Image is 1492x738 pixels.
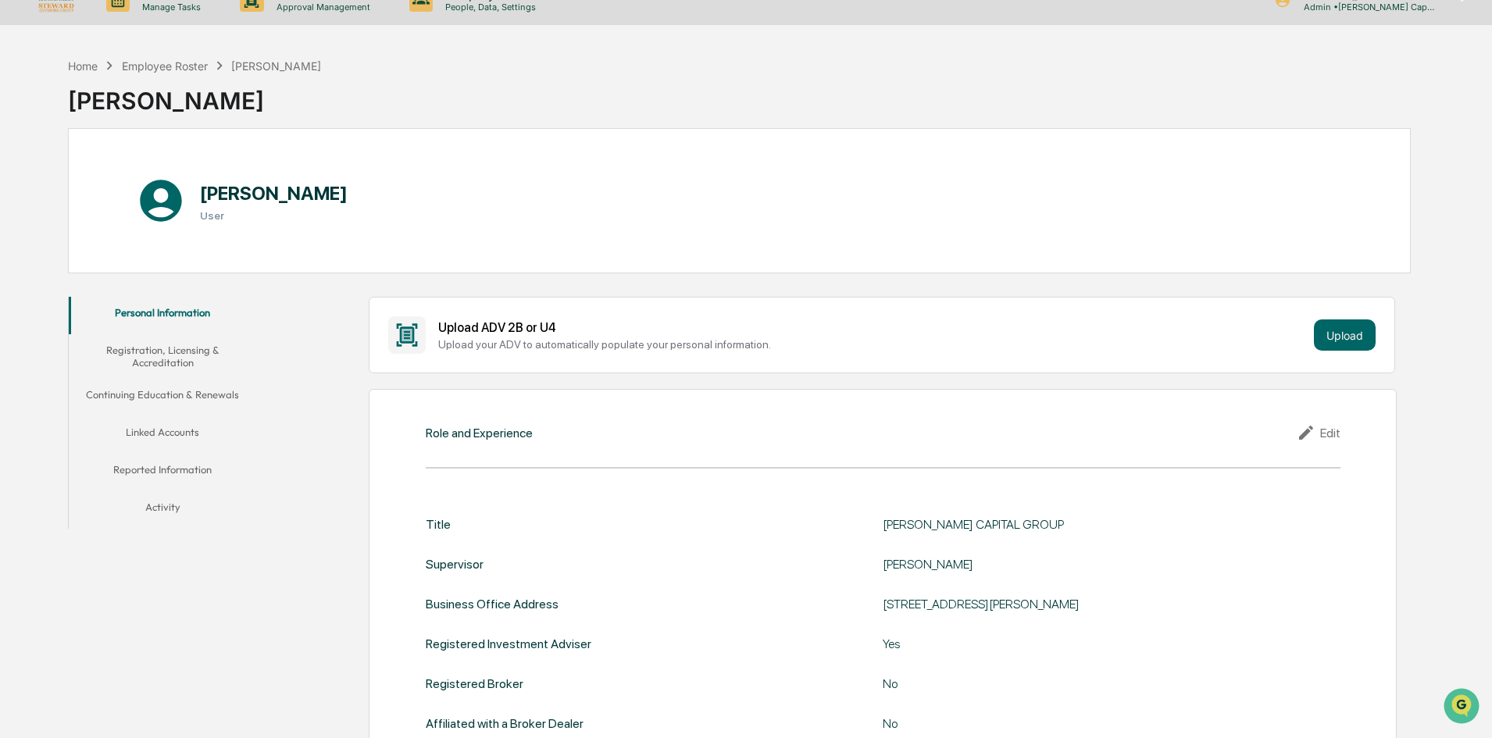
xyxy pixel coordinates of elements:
span: Preclearance [31,197,101,212]
p: Approval Management [264,2,378,12]
div: Business Office Address [426,597,559,611]
button: Personal Information [69,297,256,334]
div: We're available if you need us! [53,135,198,148]
div: Role and Experience [426,426,533,440]
div: 🗄️ [113,198,126,211]
div: [PERSON_NAME] [231,59,321,73]
button: Start new chat [266,124,284,143]
a: Powered byPylon [110,264,189,276]
div: secondary tabs example [69,297,256,529]
button: Linked Accounts [69,416,256,454]
button: Upload [1314,319,1376,351]
div: Upload your ADV to automatically populate your personal information. [438,338,1308,351]
button: Registration, Licensing & Accreditation [69,334,256,379]
div: [STREET_ADDRESS][PERSON_NAME] [883,597,1273,611]
div: Supervisor [426,557,484,572]
img: 1746055101610-c473b297-6a78-478c-a979-82029cc54cd1 [16,119,44,148]
h3: User [200,209,348,222]
div: Registered Investment Adviser [426,636,591,651]
span: Pylon [155,265,189,276]
div: Home [68,59,98,73]
div: [PERSON_NAME] [883,557,1273,572]
div: 🔎 [16,228,28,241]
div: Affiliated with a Broker Dealer [426,716,584,731]
p: Admin • [PERSON_NAME] Capital / [PERSON_NAME] Advisors [1291,2,1437,12]
div: Upload ADV 2B or U4 [438,320,1308,335]
p: How can we help? [16,33,284,58]
span: Attestations [129,197,194,212]
div: Start new chat [53,119,256,135]
p: People, Data, Settings [433,2,544,12]
button: Activity [69,491,256,529]
div: Title [426,517,451,532]
a: 🖐️Preclearance [9,191,107,219]
div: [PERSON_NAME] [68,74,321,115]
div: No [883,676,1273,691]
button: Continuing Education & Renewals [69,379,256,416]
div: Edit [1297,423,1340,442]
p: Manage Tasks [130,2,209,12]
div: Yes [883,636,1273,651]
div: Employee Roster [122,59,208,73]
span: Data Lookup [31,226,98,242]
button: Reported Information [69,454,256,491]
div: 🖐️ [16,198,28,211]
div: No [883,716,1273,731]
div: [PERSON_NAME] CAPITAL GROUP [883,517,1273,532]
div: Registered Broker [426,676,523,691]
iframe: Open customer support [1442,686,1484,729]
h1: [PERSON_NAME] [200,182,348,205]
a: 🗄️Attestations [107,191,200,219]
a: 🔎Data Lookup [9,220,105,248]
